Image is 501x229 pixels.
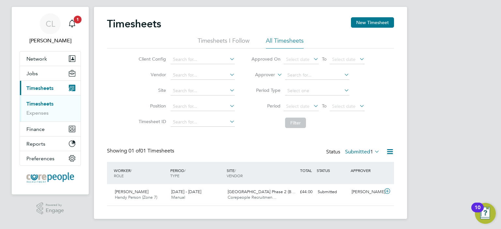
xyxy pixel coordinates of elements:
input: Search for... [171,71,235,80]
span: Handy Person (Zone 7) [115,194,157,200]
span: Preferences [26,155,54,162]
span: TYPE [170,173,179,178]
label: Position [137,103,166,109]
span: Network [26,56,47,62]
span: VENDOR [227,173,243,178]
span: Select date [286,103,310,109]
span: Corepeople Recruitmen… [228,194,277,200]
input: Search for... [171,102,235,111]
label: Site [137,87,166,93]
div: Timesheets [20,95,81,122]
span: Engage [46,208,64,213]
div: £44.00 [281,187,315,197]
button: Finance [20,122,81,136]
label: Vendor [137,72,166,78]
div: Showing [107,148,175,154]
a: Expenses [26,110,49,116]
span: Select date [332,103,356,109]
span: Jobs [26,70,38,77]
span: To [320,102,328,110]
span: / [235,168,236,173]
span: Select date [286,56,310,62]
a: 1 [66,13,79,34]
a: Go to home page [20,172,81,183]
div: Submitted [315,187,349,197]
div: STATUS [315,165,349,176]
span: / [184,168,186,173]
span: 1 [370,149,373,155]
input: Search for... [171,86,235,95]
img: corepeople-logo-retina.png [26,172,74,183]
input: Search for... [171,55,235,64]
button: New Timesheet [351,17,394,28]
span: Reports [26,141,45,147]
span: Timesheets [26,85,53,91]
div: SITE [225,165,281,181]
label: Period [251,103,281,109]
div: [PERSON_NAME] [349,187,383,197]
span: To [320,55,328,63]
span: Carol Lewins [20,37,81,45]
nav: Main navigation [12,7,89,194]
span: Manual [171,194,185,200]
li: All Timesheets [266,37,304,49]
span: ROLE [114,173,124,178]
button: Timesheets [20,81,81,95]
span: Select date [332,56,356,62]
button: Reports [20,136,81,151]
button: Network [20,51,81,66]
label: Period Type [251,87,281,93]
span: [GEOGRAPHIC_DATA] Phase 2 (B… [228,189,296,194]
a: CL[PERSON_NAME] [20,13,81,45]
span: Finance [26,126,45,132]
label: Client Config [137,56,166,62]
button: Filter [285,118,306,128]
li: Timesheets I Follow [198,37,250,49]
label: Timesheet ID [137,119,166,124]
span: [PERSON_NAME] [115,189,148,194]
h2: Timesheets [107,17,161,30]
button: Jobs [20,66,81,80]
div: APPROVER [349,165,383,176]
div: WORKER [112,165,169,181]
span: 1 [74,16,82,23]
input: Search for... [171,118,235,127]
input: Search for... [285,71,349,80]
div: PERIOD [169,165,225,181]
button: Open Resource Center, 10 new notifications [475,203,496,224]
label: Approved On [251,56,281,62]
a: Powered byEngage [37,202,64,215]
span: / [130,168,132,173]
span: TOTAL [300,168,312,173]
div: Status [326,148,381,157]
input: Select one [285,86,349,95]
button: Preferences [20,151,81,165]
a: Timesheets [26,101,53,107]
div: 10 [475,208,480,216]
span: 01 Timesheets [129,148,174,154]
label: Submitted [345,149,380,155]
span: 01 of [129,148,140,154]
span: Powered by [46,202,64,208]
span: [DATE] - [DATE] [171,189,201,194]
span: CL [46,20,55,28]
label: Approver [246,72,275,78]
